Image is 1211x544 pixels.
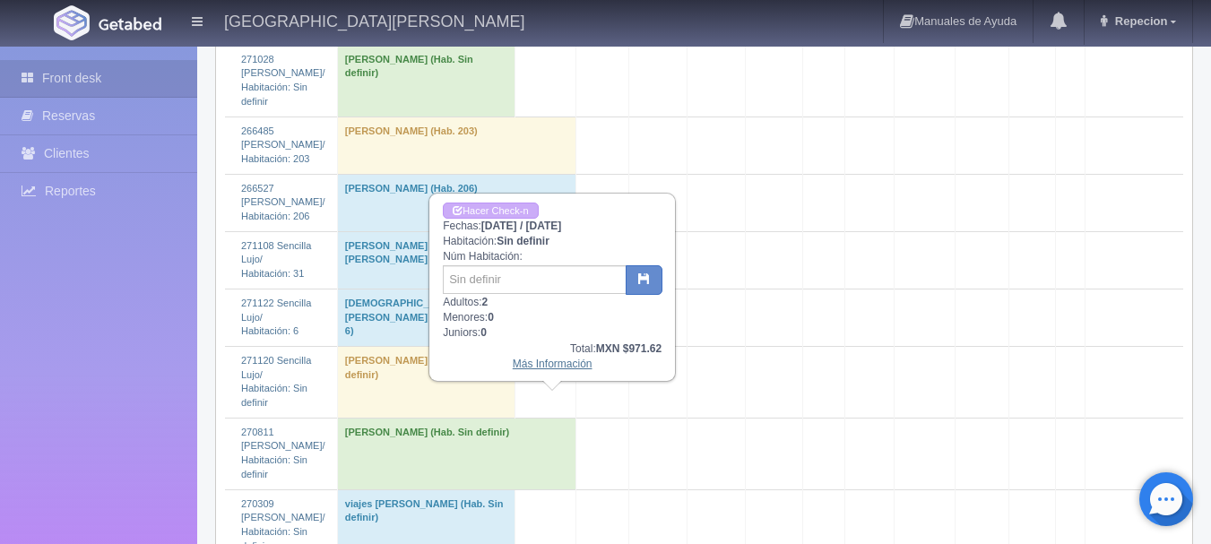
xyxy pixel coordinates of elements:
td: [PERSON_NAME] (Hab. 206) [337,174,575,231]
td: [PERSON_NAME] [PERSON_NAME] (Hab. 31) [337,231,515,289]
b: MXN $971.62 [596,342,662,355]
a: 271108 Sencilla Lujo/Habitación: 31 [241,240,311,279]
a: 270811 [PERSON_NAME]/Habitación: Sin definir [241,427,325,479]
a: 266485 [PERSON_NAME]/Habitación: 203 [241,125,325,164]
a: 271122 Sencilla Lujo/Habitación: 6 [241,298,311,336]
td: [PERSON_NAME] (Hab. Sin definir) [337,418,575,489]
td: [DEMOGRAPHIC_DATA][PERSON_NAME] (Hab. 6) [337,289,465,346]
div: Total: [443,341,662,357]
b: [DATE] / [DATE] [481,220,562,232]
a: Hacer Check-in [443,203,538,220]
b: 0 [488,311,494,324]
a: 271120 Sencilla Lujo/Habitación: Sin definir [241,355,311,408]
b: 0 [480,326,487,339]
input: Sin definir [443,265,627,294]
td: [PERSON_NAME] (Hab. Sin definir) [337,45,515,117]
td: [PERSON_NAME] (Hab. Sin definir) [337,346,515,418]
a: Más Información [513,358,593,370]
span: Repecion [1111,14,1168,28]
img: Getabed [54,5,90,40]
b: 2 [482,296,489,308]
div: Fechas: Habitación: Núm Habitación: Adultos: Menores: Juniors: [430,194,674,380]
b: Sin definir [497,235,549,247]
a: 266527 [PERSON_NAME]/Habitación: 206 [241,183,325,221]
td: [PERSON_NAME] (Hab. 203) [337,117,575,174]
a: 271028 [PERSON_NAME]/Habitación: Sin definir [241,54,325,107]
h4: [GEOGRAPHIC_DATA][PERSON_NAME] [224,9,524,31]
img: Getabed [99,17,161,30]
